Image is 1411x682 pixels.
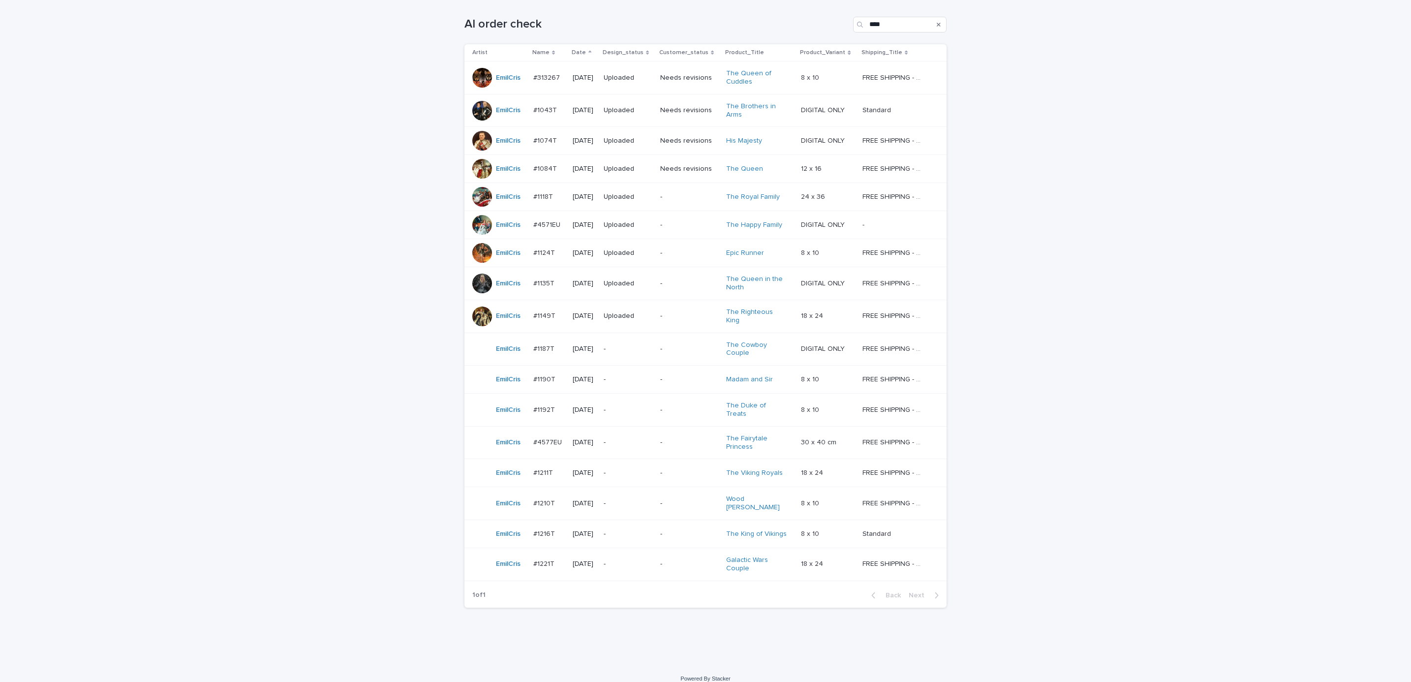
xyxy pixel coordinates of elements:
[603,47,644,58] p: Design_status
[464,17,849,31] h1: AI order check
[533,373,557,384] p: #1190T
[801,219,847,229] p: DIGITAL ONLY
[573,375,596,384] p: [DATE]
[464,394,947,427] tr: EmilCris #1192T#1192T [DATE]--The Duke of Treats 8 x 108 x 10 FREE SHIPPING - preview in 1-2 busi...
[533,247,557,257] p: #1124T
[726,434,788,451] a: The Fairytale Princess
[862,528,893,538] p: Standard
[464,459,947,487] tr: EmilCris #1211T#1211T [DATE]--The Viking Royals 18 x 2418 x 24 FREE SHIPPING - preview in 1-2 bus...
[726,102,788,119] a: The Brothers in Arms
[726,469,783,477] a: The Viking Royals
[660,560,718,568] p: -
[573,499,596,508] p: [DATE]
[726,275,788,292] a: The Queen in the North
[660,469,718,477] p: -
[726,308,788,325] a: The Righteous King
[496,375,521,384] a: EmilCris
[660,221,718,229] p: -
[496,406,521,414] a: EmilCris
[801,247,821,257] p: 8 x 10
[496,221,521,229] a: EmilCris
[464,487,947,520] tr: EmilCris #1210T#1210T [DATE]--Wood [PERSON_NAME] 8 x 108 x 10 FREE SHIPPING - preview in 1-2 busi...
[496,106,521,115] a: EmilCris
[660,279,718,288] p: -
[604,193,652,201] p: Uploaded
[573,438,596,447] p: [DATE]
[862,497,926,508] p: FREE SHIPPING - preview in 1-2 business days, after your approval delivery will take 5-10 b.d.
[862,404,926,414] p: FREE SHIPPING - preview in 1-2 business days, after your approval delivery will take 5-10 b.d.
[726,137,762,145] a: His Majesty
[801,373,821,384] p: 8 x 10
[660,137,718,145] p: Needs revisions
[725,47,764,58] p: Product_Title
[604,221,652,229] p: Uploaded
[573,74,596,82] p: [DATE]
[533,72,562,82] p: #313267
[801,135,847,145] p: DIGITAL ONLY
[660,312,718,320] p: -
[660,530,718,538] p: -
[800,47,845,58] p: Product_Variant
[801,404,821,414] p: 8 x 10
[604,74,652,82] p: Uploaded
[862,191,926,201] p: FREE SHIPPING - preview in 1-2 business days, after your approval delivery will take 5-10 b.d.
[862,72,926,82] p: FREE SHIPPING - preview in 1-2 business days, after your approval delivery will take 5-10 b.d.
[573,279,596,288] p: [DATE]
[464,94,947,127] tr: EmilCris #1043T#1043T [DATE]UploadedNeeds revisionsThe Brothers in Arms DIGITAL ONLYDIGITAL ONLY ...
[660,74,718,82] p: Needs revisions
[862,247,926,257] p: FREE SHIPPING - preview in 1-2 business days, after your approval delivery will take 5-10 b.d.
[726,69,788,86] a: The Queen of Cuddles
[604,560,652,568] p: -
[862,219,866,229] p: -
[496,74,521,82] a: EmilCris
[572,47,586,58] p: Date
[726,221,782,229] a: The Happy Family
[604,312,652,320] p: Uploaded
[496,137,521,145] a: EmilCris
[726,193,780,201] a: The Royal Family
[801,436,838,447] p: 30 x 40 cm
[496,530,521,538] a: EmilCris
[853,17,947,32] input: Search
[573,165,596,173] p: [DATE]
[801,191,827,201] p: 24 x 36
[861,47,902,58] p: Shipping_Title
[573,469,596,477] p: [DATE]
[660,345,718,353] p: -
[604,249,652,257] p: Uploaded
[464,239,947,267] tr: EmilCris #1124T#1124T [DATE]Uploaded-Epic Runner 8 x 108 x 10 FREE SHIPPING - preview in 1-2 busi...
[464,155,947,183] tr: EmilCris #1084T#1084T [DATE]UploadedNeeds revisionsThe Queen 12 x 1612 x 16 FREE SHIPPING - previ...
[464,127,947,155] tr: EmilCris #1074T#1074T [DATE]UploadedNeeds revisionsHis Majesty DIGITAL ONLYDIGITAL ONLY FREE SHIP...
[604,375,652,384] p: -
[909,592,930,599] span: Next
[604,530,652,538] p: -
[726,495,788,512] a: Wood [PERSON_NAME]
[862,436,926,447] p: FREE SHIPPING - preview in 1-2 business days, after your approval delivery will take 5-10 busines...
[496,165,521,173] a: EmilCris
[660,193,718,201] p: -
[801,558,825,568] p: 18 x 24
[726,249,764,257] a: Epic Runner
[464,583,493,607] p: 1 of 1
[464,426,947,459] tr: EmilCris #4577EU#4577EU [DATE]--The Fairytale Princess 30 x 40 cm30 x 40 cm FREE SHIPPING - previ...
[464,267,947,300] tr: EmilCris #1135T#1135T [DATE]Uploaded-The Queen in the North DIGITAL ONLYDIGITAL ONLY FREE SHIPPIN...
[726,341,788,358] a: The Cowboy Couple
[801,310,825,320] p: 18 x 24
[862,343,926,353] p: FREE SHIPPING - preview in 1-2 business days, after your approval delivery will take 5-10 b.d.
[862,104,893,115] p: Standard
[660,438,718,447] p: -
[862,135,926,145] p: FREE SHIPPING - preview in 1-2 business days, after your approval delivery will take 5-10 b.d.
[660,499,718,508] p: -
[726,165,763,173] a: The Queen
[604,406,652,414] p: -
[660,375,718,384] p: -
[604,438,652,447] p: -
[573,530,596,538] p: [DATE]
[573,560,596,568] p: [DATE]
[604,279,652,288] p: Uploaded
[801,497,821,508] p: 8 x 10
[573,312,596,320] p: [DATE]
[533,343,556,353] p: #1187T
[464,211,947,239] tr: EmilCris #4571EU#4571EU [DATE]Uploaded-The Happy Family DIGITAL ONLYDIGITAL ONLY --
[862,558,926,568] p: FREE SHIPPING - preview in 1-2 business days, after your approval delivery will take 5-10 b.d.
